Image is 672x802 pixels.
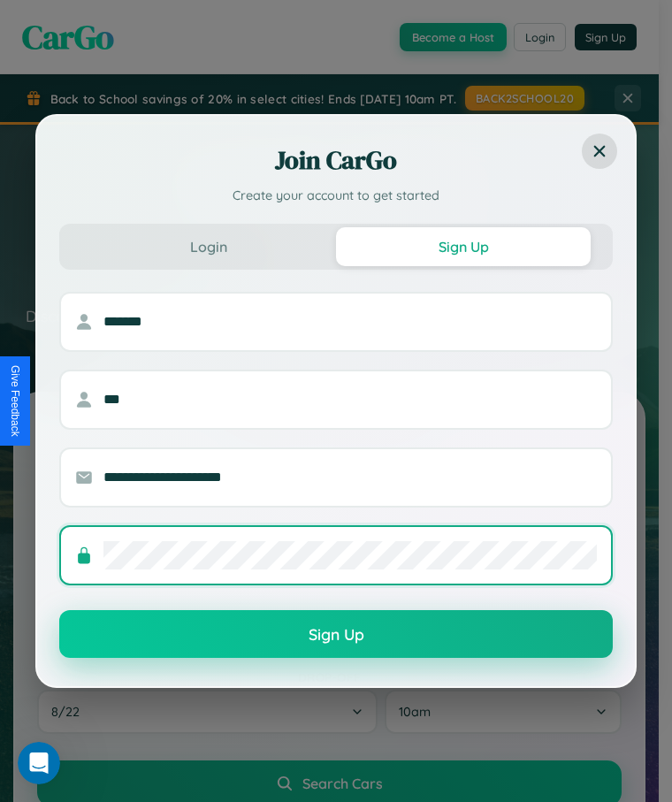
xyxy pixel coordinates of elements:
[81,227,336,266] button: Login
[336,227,591,266] button: Sign Up
[59,610,613,658] button: Sign Up
[59,187,613,206] p: Create your account to get started
[18,742,60,784] iframe: Intercom live chat
[9,365,21,437] div: Give Feedback
[59,142,613,178] h2: Join CarGo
